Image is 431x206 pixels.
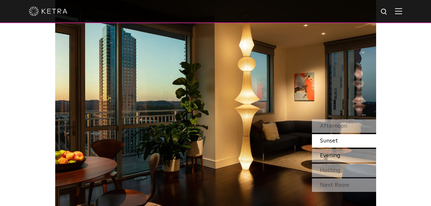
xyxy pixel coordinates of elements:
[395,8,402,14] img: Hamburger%20Nav.svg
[320,153,340,159] span: Evening
[312,178,376,192] div: Next Room
[320,138,338,144] span: Sunset
[320,167,340,173] span: Hosting
[320,123,347,129] span: Afternoon
[380,8,388,16] img: search icon
[29,6,67,16] img: ketra-logo-2019-white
